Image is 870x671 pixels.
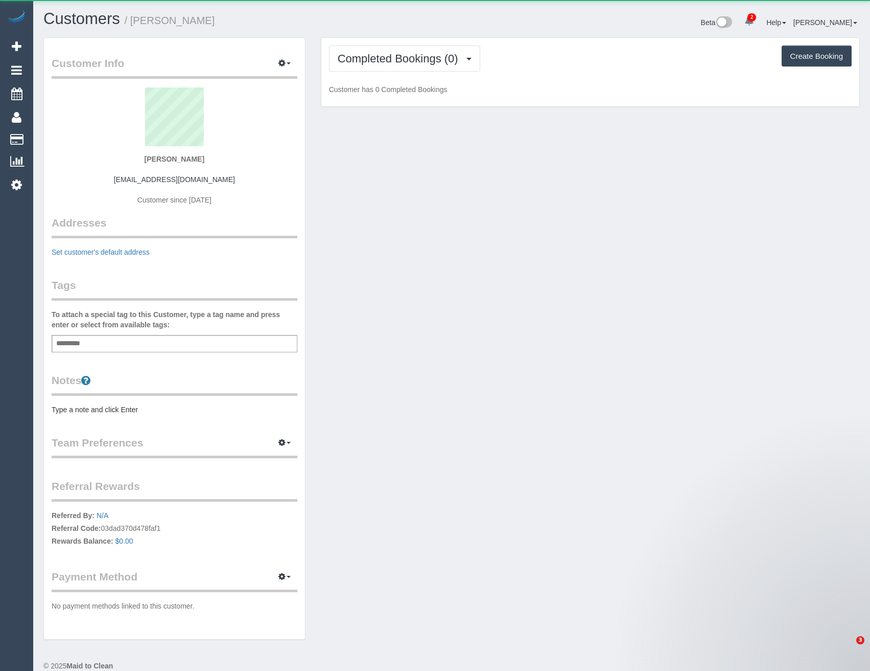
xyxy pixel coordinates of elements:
[52,569,297,592] legend: Payment Method
[52,56,297,79] legend: Customer Info
[52,309,297,330] label: To attach a special tag to this Customer, type a tag name and press enter or select from availabl...
[43,10,120,28] a: Customers
[52,435,297,458] legend: Team Preferences
[52,278,297,301] legend: Tags
[739,10,759,33] a: 2
[329,84,852,95] p: Customer has 0 Completed Bookings
[52,479,297,502] legend: Referral Rewards
[43,661,860,671] div: © 2025
[52,536,113,546] label: Rewards Balance:
[766,18,786,27] a: Help
[52,510,95,521] label: Referred By:
[782,46,852,67] button: Create Booking
[115,537,133,545] a: $0.00
[701,18,733,27] a: Beta
[52,248,150,256] a: Set customer's default address
[52,523,101,533] label: Referral Code:
[338,52,463,65] span: Completed Bookings (0)
[125,15,215,26] small: / [PERSON_NAME]
[97,511,108,520] a: N/A
[835,636,860,661] iframe: Intercom live chat
[52,601,297,611] p: No payment methods linked to this customer.
[856,636,864,644] span: 3
[66,662,113,670] strong: Maid to Clean
[747,13,756,21] span: 2
[52,405,297,415] pre: Type a note and click Enter
[52,510,297,549] p: 03dad370d478faf1
[145,155,204,163] strong: [PERSON_NAME]
[6,10,27,25] img: Automaid Logo
[52,373,297,396] legend: Notes
[114,175,235,184] a: [EMAIL_ADDRESS][DOMAIN_NAME]
[793,18,857,27] a: [PERSON_NAME]
[137,196,211,204] span: Customer since [DATE]
[329,46,480,72] button: Completed Bookings (0)
[715,16,732,30] img: New interface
